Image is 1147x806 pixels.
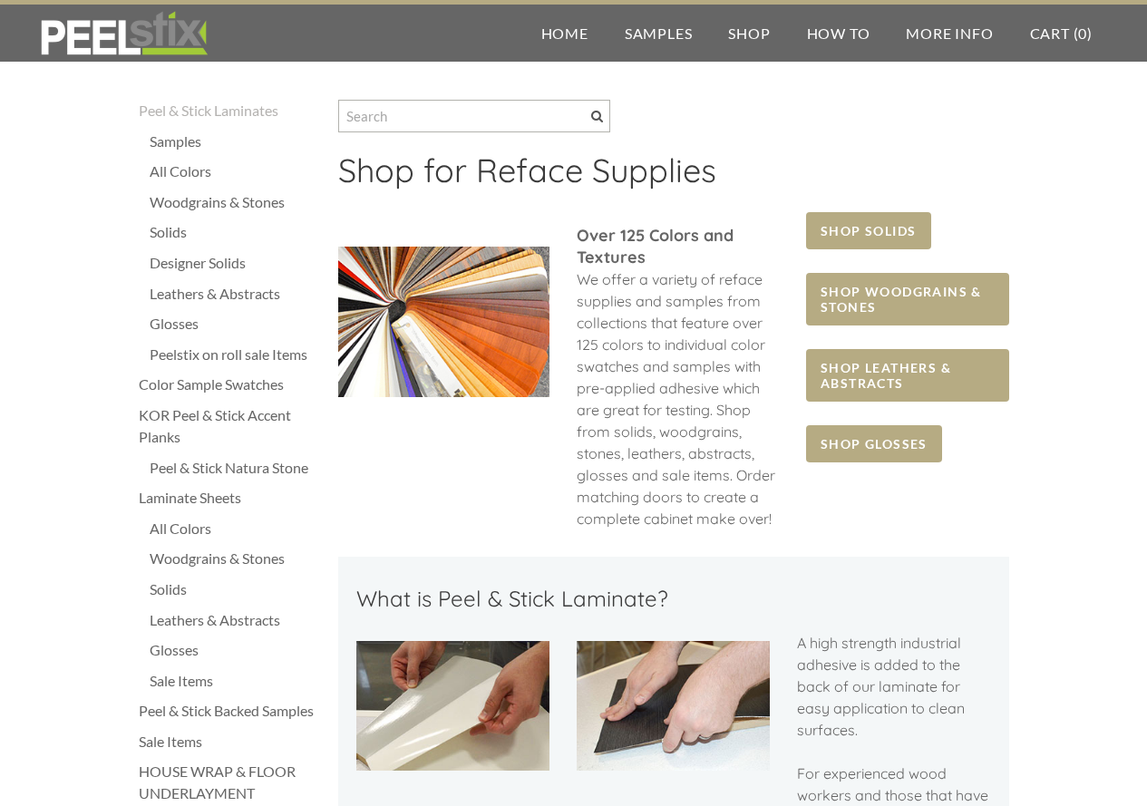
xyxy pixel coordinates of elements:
[150,160,320,182] a: All Colors
[139,731,320,753] a: Sale Items
[338,100,610,132] input: Search
[139,700,320,722] a: Peel & Stick Backed Samples
[789,5,889,62] a: How To
[150,457,320,479] a: Peel & Stick Natura Stone
[607,5,711,62] a: Samples
[888,5,1011,62] a: More Info
[591,111,603,122] span: Search
[150,283,320,305] a: Leathers & Abstracts
[356,585,668,612] font: What is Peel & Stick Laminate?
[806,273,1008,325] a: SHOP WOODGRAINS & STONES
[806,349,1008,402] a: SHOP LEATHERS & ABSTRACTS
[150,221,320,243] a: Solids
[139,374,320,395] a: Color Sample Swatches
[150,313,320,335] a: Glosses
[150,639,320,661] a: Glosses
[150,548,320,569] a: Woodgrains & Stones
[577,641,770,770] img: Picture
[577,270,775,528] span: We offer a variety of reface supplies and samples from collections that feature over 125 colors t...
[577,225,734,267] font: ​Over 125 Colors and Textures
[356,641,549,770] img: Picture
[150,578,320,600] a: Solids
[139,761,320,804] a: HOUSE WRAP & FLOOR UNDERLAYMENT
[523,5,607,62] a: Home
[338,247,549,397] img: Picture
[806,212,930,249] a: SHOP SOLIDS
[1078,24,1087,42] span: 0
[139,404,320,448] a: KOR Peel & Stick Accent Planks
[150,252,320,274] a: Designer Solids
[150,518,320,539] a: All Colors
[1012,5,1111,62] a: Cart (0)
[139,100,320,121] a: Peel & Stick Laminates
[139,487,320,509] a: Laminate Sheets
[150,131,320,152] a: Samples
[36,11,211,56] img: REFACE SUPPLIES
[710,5,788,62] a: Shop
[806,425,942,462] a: SHOP GLOSSES
[150,670,320,692] a: Sale Items
[150,191,320,213] a: Woodgrains & Stones
[150,609,320,631] a: Leathers & Abstracts
[338,151,1009,203] h2: ​Shop for Reface Supplies
[150,344,320,365] a: Peelstix on roll sale Items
